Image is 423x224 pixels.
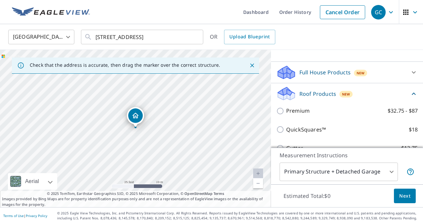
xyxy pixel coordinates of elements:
div: Primary Structure + Detached Garage [280,163,398,181]
span: Upload Blueprint [229,33,270,41]
input: Search by address or latitude-longitude [96,28,190,46]
p: QuickSquares™ [286,126,326,134]
p: Measurement Instructions [280,151,414,159]
p: Premium [286,107,310,115]
div: Full House ProductsNew [276,64,418,80]
p: Estimated Total: $0 [278,189,336,203]
p: Check that the address is accurate, then drag the marker over the correct structure. [30,62,220,68]
span: New [357,70,365,76]
img: EV Logo [12,7,90,17]
a: Current Level 20, Zoom In Disabled [253,168,263,178]
p: $32.75 - $87 [388,107,418,115]
div: GC [371,5,386,19]
p: Roof Products [299,90,336,98]
p: $13.75 [401,144,418,152]
p: Gutter [286,144,303,152]
div: [GEOGRAPHIC_DATA] [8,28,74,46]
span: Next [399,192,410,200]
a: Upload Blueprint [224,30,275,44]
p: | [3,214,47,218]
a: Current Level 20, Zoom Out [253,178,263,188]
p: $18 [409,126,418,134]
p: Full House Products [299,68,351,76]
div: Roof ProductsNew [276,86,418,101]
span: New [342,92,350,97]
p: © 2025 Eagle View Technologies, Inc. and Pictometry International Corp. All Rights Reserved. Repo... [57,211,420,221]
div: Aerial [23,173,41,190]
a: Terms of Use [3,213,24,218]
a: OpenStreetMap [184,191,212,196]
span: © 2025 TomTom, Earthstar Geographics SIO, © 2025 Microsoft Corporation, © [47,191,224,197]
span: Your report will include the primary structure and a detached garage if one exists. [406,168,414,176]
div: Aerial [8,173,57,190]
a: Terms [213,191,224,196]
div: OR [210,30,275,44]
a: Cancel Order [320,5,365,19]
div: Dropped pin, building 1, Residential property, 502 W Grand Ave Salina, KS 67401 [127,107,144,128]
button: Close [248,61,256,70]
a: Privacy Policy [26,213,47,218]
button: Next [394,189,416,204]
